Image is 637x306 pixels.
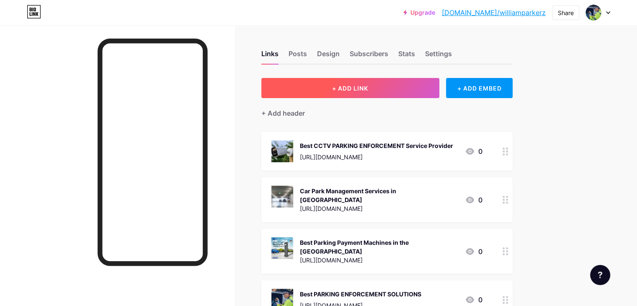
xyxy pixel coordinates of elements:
[300,153,453,161] div: [URL][DOMAIN_NAME]
[442,8,546,18] a: [DOMAIN_NAME]/williamparkerz
[300,290,421,298] div: Best PARKING ENFORCEMENT SOLUTIONS
[289,49,307,64] div: Posts
[465,246,482,257] div: 0
[332,85,368,92] span: + ADD LINK
[585,5,601,21] img: williamparkerz
[300,187,458,204] div: Car Park Management Services in [GEOGRAPHIC_DATA]
[425,49,452,64] div: Settings
[317,49,340,64] div: Design
[300,256,458,265] div: [URL][DOMAIN_NAME]
[271,186,293,207] img: Car Park Management Services in United Kingdom
[300,238,458,256] div: Best Parking Payment Machines in the [GEOGRAPHIC_DATA]
[465,195,482,205] div: 0
[398,49,415,64] div: Stats
[261,49,279,64] div: Links
[465,295,482,305] div: 0
[403,9,435,16] a: Upgrade
[271,237,293,259] img: Best Parking Payment Machines in the United Kingdom
[261,108,305,118] div: + Add header
[271,140,293,162] img: Best CCTV PARKING ENFORCEMENT Service Provider
[465,146,482,156] div: 0
[558,8,574,17] div: Share
[300,204,458,213] div: [URL][DOMAIN_NAME]
[300,141,453,150] div: Best CCTV PARKING ENFORCEMENT Service Provider
[350,49,388,64] div: Subscribers
[261,78,439,98] button: + ADD LINK
[446,78,513,98] div: + ADD EMBED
